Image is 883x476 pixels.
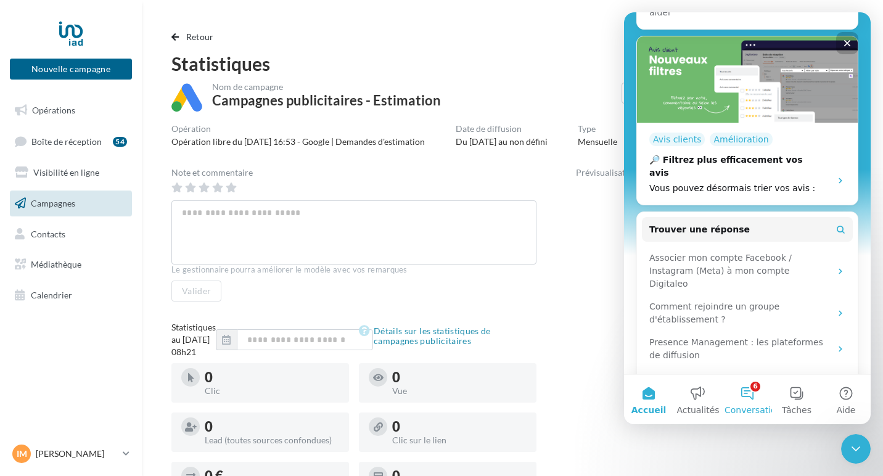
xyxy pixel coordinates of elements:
[212,83,441,91] div: Nom de campagne
[578,136,617,148] div: Mensuelle
[32,105,75,115] span: Opérations
[7,282,134,308] a: Calendrier
[171,281,221,302] button: Valider
[31,259,81,269] span: Médiathèque
[205,420,339,433] div: 0
[17,448,27,460] span: IM
[171,265,536,276] div: Le gestionnaire pourra améliorer le modèle avec vos remarques
[31,228,65,239] span: Contacts
[205,387,339,395] div: Clic
[392,436,527,445] div: Clic sur le lien
[171,321,216,358] div: Statistiques au [DATE] 08h21
[392,371,527,384] div: 0
[576,168,853,177] div: Prévisualisation
[212,94,441,107] div: Campagnes publicitaires - Estimation
[10,442,132,466] a: IM [PERSON_NAME]
[171,125,425,133] div: Opération
[7,221,134,247] a: Contacts
[205,371,339,384] div: 0
[171,168,536,177] div: Note et commentaire
[841,434,871,464] iframe: Intercom live chat
[624,12,871,424] iframe: Intercom live chat
[31,136,102,146] span: Boîte de réception
[171,30,219,44] button: Retour
[456,136,548,148] div: Du [DATE] au non défini
[31,198,75,208] span: Campagnes
[456,125,548,133] div: Date de diffusion
[186,31,214,42] span: Retour
[7,191,134,216] a: Campagnes
[113,137,127,147] div: 54
[36,448,118,460] p: [PERSON_NAME]
[7,160,134,186] a: Visibilité en ligne
[622,83,745,104] button: Accéder à la landing page
[171,54,853,73] div: Statistiques
[359,324,536,348] a: Détails sur les statistiques de campagnes publicitaires
[33,167,99,178] span: Visibilité en ligne
[10,59,132,80] button: Nouvelle campagne
[7,97,134,123] a: Opérations
[31,290,72,300] span: Calendrier
[171,136,425,148] div: Opération libre du [DATE] 16:53 - Google | Demandes d'estimation
[392,387,527,395] div: Vue
[392,420,527,433] div: 0
[578,125,617,133] div: Type
[7,128,134,155] a: Boîte de réception54
[7,252,134,277] a: Médiathèque
[205,436,339,445] div: Lead (toutes sources confondues)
